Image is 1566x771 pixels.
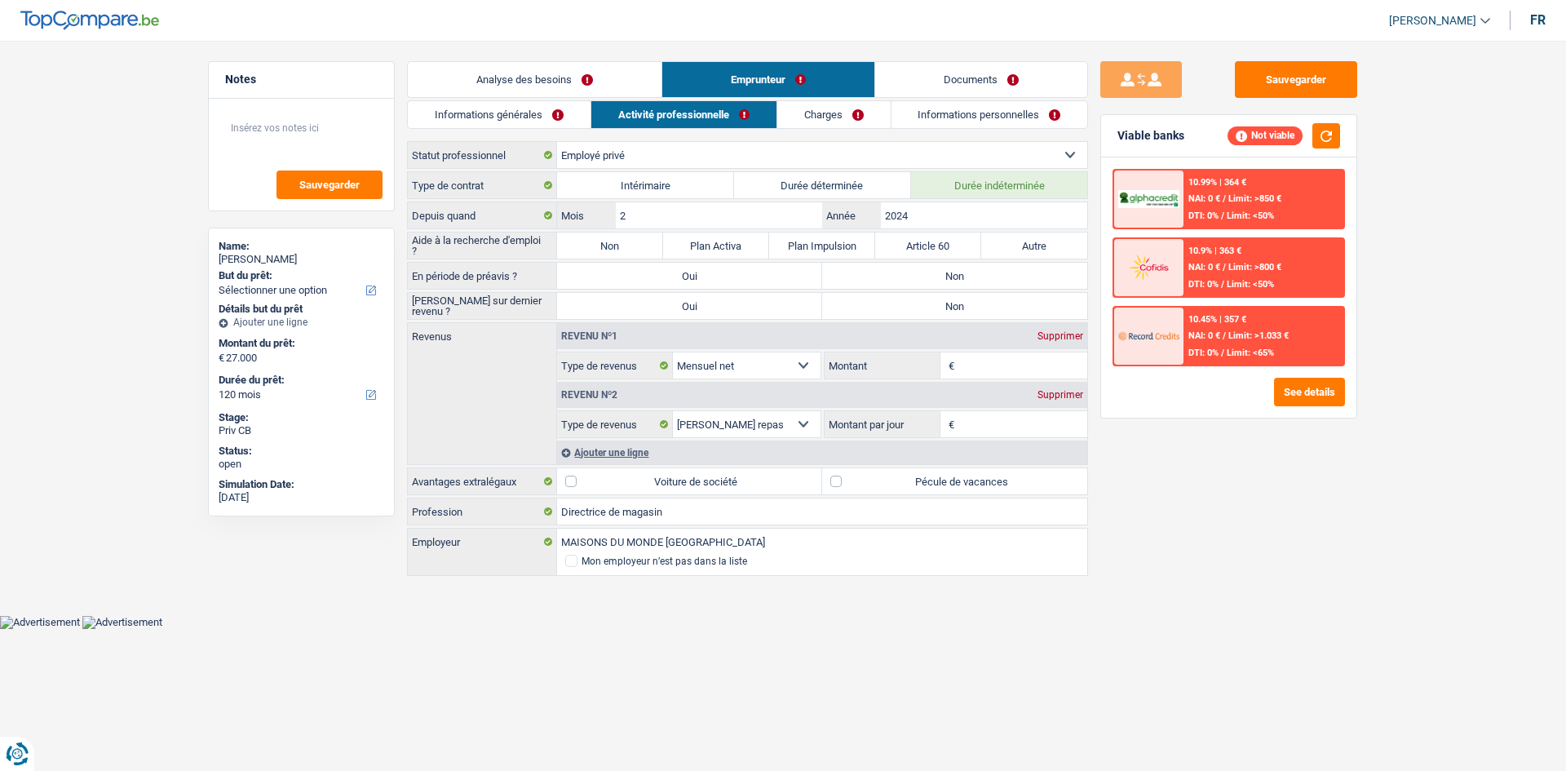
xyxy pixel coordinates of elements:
span: DTI: 0% [1188,348,1219,358]
button: Sauvegarder [276,171,383,199]
button: Sauvegarder [1235,61,1357,98]
label: Durée du prêt: [219,374,381,387]
div: [PERSON_NAME] [219,253,384,266]
img: TopCompare Logo [20,11,159,30]
div: 10.99% | 364 € [1188,177,1246,188]
a: [PERSON_NAME] [1376,7,1490,34]
label: Oui [557,293,822,319]
div: Ajouter une ligne [557,441,1087,464]
input: Cherchez votre employeur [557,529,1087,555]
label: Durée déterminée [734,172,911,198]
img: Advertisement [82,616,162,629]
div: Simulation Date: [219,478,384,491]
label: Oui [557,263,822,289]
span: / [1223,193,1226,204]
label: Voiture de société [557,468,822,494]
input: MM [616,202,822,228]
div: Revenu nº2 [557,390,622,400]
div: Name: [219,240,384,253]
label: [PERSON_NAME] sur dernier revenu ? [408,293,557,319]
label: Montant [825,352,940,379]
div: Stage: [219,411,384,424]
span: Limit: <50% [1227,279,1274,290]
img: AlphaCredit [1118,190,1179,209]
span: DTI: 0% [1188,210,1219,221]
label: Intérimaire [557,172,734,198]
span: Limit: >850 € [1228,193,1281,204]
a: Informations personnelles [891,101,1088,128]
label: Année [822,202,880,228]
label: Avantages extralégaux [408,468,557,494]
label: Revenus [408,323,556,342]
label: Type de revenus [557,411,673,437]
button: See details [1274,378,1345,406]
label: Plan Impulsion [769,233,875,259]
input: AAAA [881,202,1087,228]
label: Non [822,293,1087,319]
label: Type de revenus [557,352,673,379]
span: / [1223,330,1226,341]
h5: Notes [225,73,378,86]
a: Activité professionnelle [591,101,776,128]
div: Viable banks [1117,129,1184,143]
div: Status: [219,445,384,458]
span: NAI: 0 € [1188,330,1220,341]
span: / [1221,210,1224,221]
label: Mois [557,202,615,228]
div: Ajouter une ligne [219,317,384,328]
div: Supprimer [1033,390,1087,400]
div: Revenu nº1 [557,331,622,341]
span: NAI: 0 € [1188,262,1220,273]
div: Mon employeur n’est pas dans la liste [582,556,747,566]
span: € [219,352,224,365]
span: Sauvegarder [299,179,360,190]
div: open [219,458,384,471]
img: Cofidis [1118,252,1179,282]
div: Not viable [1228,126,1303,144]
span: € [940,352,958,379]
label: Employeur [408,529,557,555]
div: Supprimer [1033,331,1087,341]
a: Charges [777,101,891,128]
label: Montant du prêt: [219,337,381,350]
span: / [1221,279,1224,290]
div: 10.9% | 363 € [1188,246,1241,256]
label: Depuis quand [408,202,557,228]
label: Statut professionnel [408,142,557,168]
label: Pécule de vacances [822,468,1087,494]
label: Type de contrat [408,172,557,198]
span: NAI: 0 € [1188,193,1220,204]
img: Record Credits [1118,321,1179,351]
span: / [1223,262,1226,273]
label: Non [822,263,1087,289]
a: Documents [875,62,1087,97]
span: Limit: >800 € [1228,262,1281,273]
label: Durée indéterminée [911,172,1088,198]
label: But du prêt: [219,269,381,282]
label: En période de préavis ? [408,263,557,289]
span: € [940,411,958,437]
label: Plan Activa [663,233,769,259]
label: Montant par jour [825,411,940,437]
span: DTI: 0% [1188,279,1219,290]
div: Détails but du prêt [219,303,384,316]
span: Limit: <65% [1227,348,1274,358]
label: Aide à la recherche d'emploi ? [408,233,557,259]
span: Limit: >1.033 € [1228,330,1289,341]
label: Autre [981,233,1087,259]
span: [PERSON_NAME] [1389,14,1476,28]
div: 10.45% | 357 € [1188,314,1246,325]
label: Non [557,233,663,259]
a: Informations générales [408,101,591,128]
div: Priv CB [219,424,384,437]
span: Limit: <50% [1227,210,1274,221]
span: / [1221,348,1224,358]
a: Analyse des besoins [408,62,661,97]
label: Profession [408,498,557,525]
label: Article 60 [875,233,981,259]
div: [DATE] [219,491,384,504]
a: Emprunteur [662,62,874,97]
div: fr [1530,12,1546,28]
